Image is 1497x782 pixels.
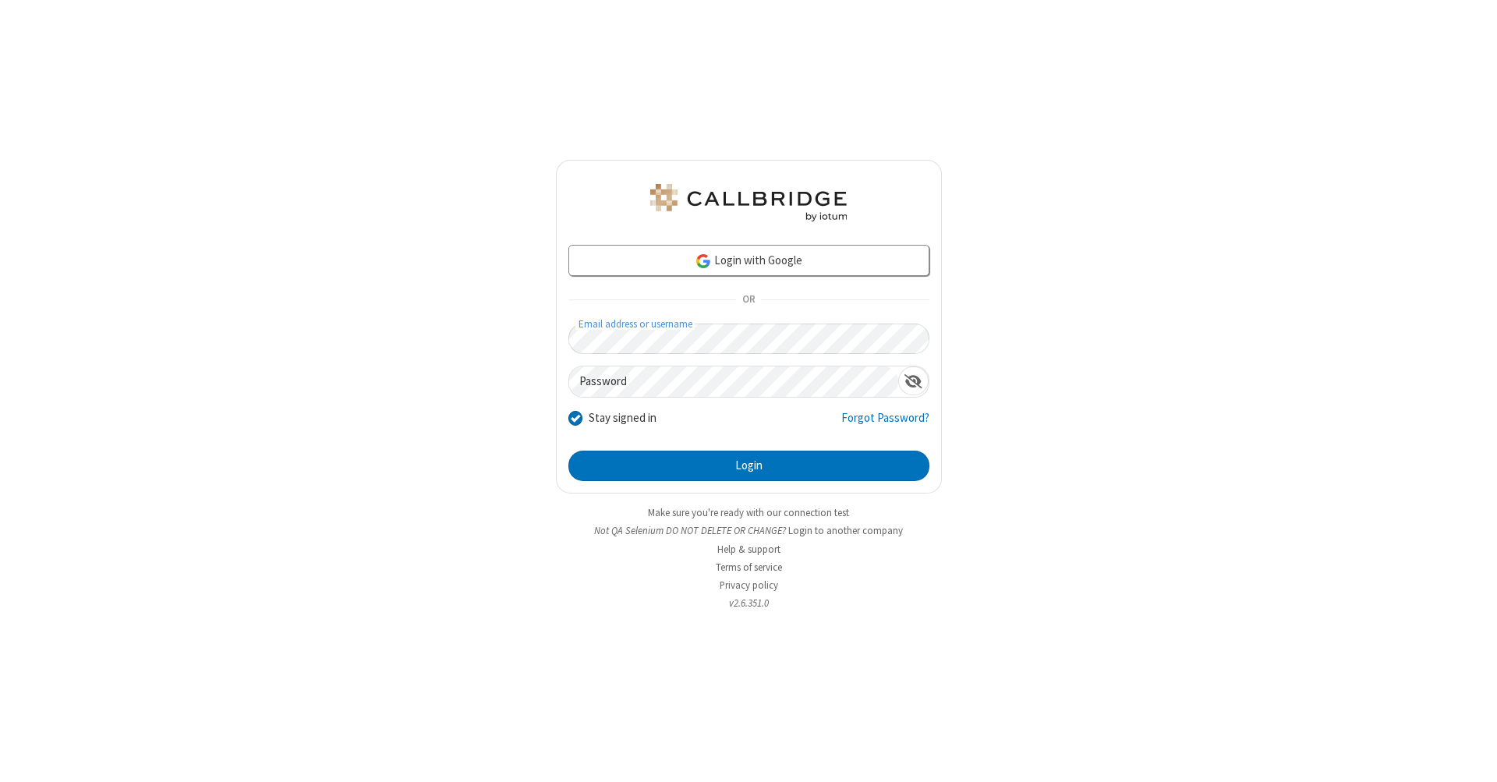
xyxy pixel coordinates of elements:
button: Login [568,451,929,482]
li: Not QA Selenium DO NOT DELETE OR CHANGE? [556,523,942,538]
a: Login with Google [568,245,929,276]
input: Password [569,366,898,397]
a: Privacy policy [720,579,778,592]
input: Email address or username [568,324,929,354]
img: QA Selenium DO NOT DELETE OR CHANGE [647,184,850,221]
button: Login to another company [788,523,903,538]
a: Help & support [717,543,780,556]
a: Forgot Password? [841,409,929,439]
img: google-icon.png [695,253,712,270]
span: OR [736,289,761,311]
div: Show password [898,366,929,395]
label: Stay signed in [589,409,656,427]
li: v2.6.351.0 [556,596,942,610]
a: Terms of service [716,561,782,574]
a: Make sure you're ready with our connection test [648,506,849,519]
